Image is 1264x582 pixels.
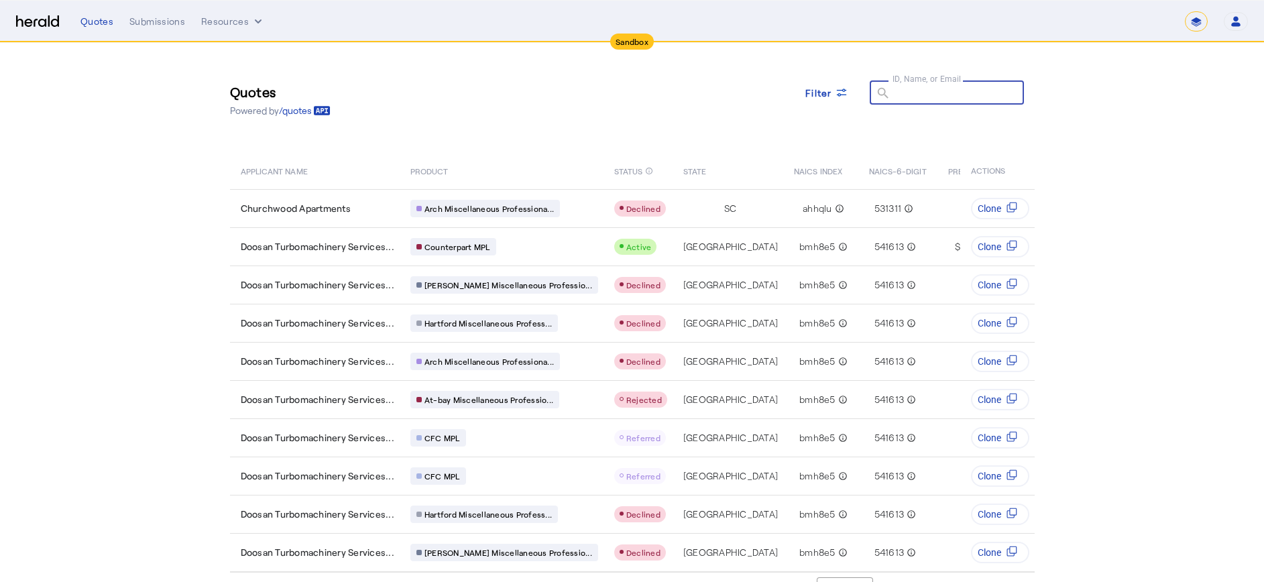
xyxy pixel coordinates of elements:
mat-icon: info_outline [836,278,848,292]
span: bmh8e5 [799,431,836,445]
mat-icon: info_outline [836,393,848,406]
mat-icon: info_outline [836,316,848,330]
button: Clone [971,274,1029,296]
button: Clone [971,542,1029,563]
span: Clone [978,431,1001,445]
span: 541613 [874,469,905,483]
span: [GEOGRAPHIC_DATA] [683,393,778,406]
span: Clone [978,202,1001,215]
mat-icon: info_outline [904,355,916,368]
span: [GEOGRAPHIC_DATA] [683,316,778,330]
mat-icon: info_outline [901,202,913,215]
button: Clone [971,389,1029,410]
div: Submissions [129,15,185,28]
mat-icon: info_outline [836,508,848,521]
span: 541613 [874,393,905,406]
span: Referred [626,433,660,443]
span: Clone [978,278,1001,292]
span: CFC MPL [424,432,460,443]
mat-icon: info_outline [904,469,916,483]
mat-icon: info_outline [832,202,844,215]
span: Filter [805,86,832,100]
p: Powered by [230,104,331,117]
div: Sandbox [610,34,654,50]
span: Clone [978,508,1001,521]
span: 541613 [874,431,905,445]
span: Active [626,242,652,251]
span: [PERSON_NAME] Miscellaneous Professio... [424,280,592,290]
mat-icon: info_outline [904,546,916,559]
mat-icon: info_outline [904,316,916,330]
button: Clone [971,312,1029,334]
button: Clone [971,427,1029,449]
span: [GEOGRAPHIC_DATA] [683,240,778,253]
div: Quotes [80,15,113,28]
span: ahhqlu [803,202,832,215]
span: APPLICANT NAME [241,164,308,177]
span: SC [724,202,737,215]
span: bmh8e5 [799,316,836,330]
span: Clone [978,546,1001,559]
span: Clone [978,316,1001,330]
mat-icon: info_outline [904,278,916,292]
span: Declined [626,357,660,366]
span: 541613 [874,240,905,253]
span: bmh8e5 [799,355,836,368]
span: bmh8e5 [799,393,836,406]
mat-icon: info_outline [836,546,848,559]
span: Rejected [626,395,662,404]
span: bmh8e5 [799,240,836,253]
span: 541613 [874,508,905,521]
mat-icon: info_outline [836,431,848,445]
span: [GEOGRAPHIC_DATA] [683,469,778,483]
span: NAICS-6-DIGIT [869,164,927,177]
span: Doosan Turbomachinery Services... [241,393,394,406]
span: CFC MPL [424,471,460,481]
span: Clone [978,240,1001,253]
span: Doosan Turbomachinery Services... [241,240,394,253]
span: Counterpart MPL [424,241,490,252]
span: Clone [978,393,1001,406]
span: Doosan Turbomachinery Services... [241,355,394,368]
span: Referred [626,471,660,481]
span: [GEOGRAPHIC_DATA] [683,508,778,521]
span: Doosan Turbomachinery Services... [241,278,394,292]
span: 541613 [874,278,905,292]
span: 541613 [874,316,905,330]
span: [GEOGRAPHIC_DATA] [683,278,778,292]
span: [GEOGRAPHIC_DATA] [683,431,778,445]
button: Filter [795,80,859,105]
span: bmh8e5 [799,508,836,521]
img: Herald Logo [16,15,59,28]
span: Declined [626,510,660,519]
a: /quotes [279,104,331,117]
button: Clone [971,465,1029,487]
mat-icon: search [870,86,893,103]
span: Declined [626,548,660,557]
button: Clone [971,236,1029,257]
mat-icon: info_outline [645,164,653,178]
span: At-bay Miscellaneous Professio... [424,394,553,405]
span: Doosan Turbomachinery Services... [241,508,394,521]
button: Clone [971,198,1029,219]
span: [GEOGRAPHIC_DATA] [683,355,778,368]
button: Resources dropdown menu [201,15,265,28]
span: Doosan Turbomachinery Services... [241,546,394,559]
span: Hartford Miscellaneous Profess... [424,509,552,520]
mat-icon: info_outline [904,393,916,406]
span: PRODUCT [410,164,449,177]
h3: Quotes [230,82,331,101]
span: Clone [978,355,1001,368]
mat-icon: info_outline [836,240,848,253]
button: Clone [971,504,1029,525]
button: Clone [971,351,1029,372]
mat-icon: info_outline [904,431,916,445]
span: bmh8e5 [799,469,836,483]
span: Doosan Turbomachinery Services... [241,316,394,330]
span: bmh8e5 [799,278,836,292]
span: Declined [626,318,660,328]
span: Arch Miscellaneous Professiona... [424,356,554,367]
mat-icon: info_outline [904,508,916,521]
span: 541613 [874,546,905,559]
span: [PERSON_NAME] Miscellaneous Professio... [424,547,592,558]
